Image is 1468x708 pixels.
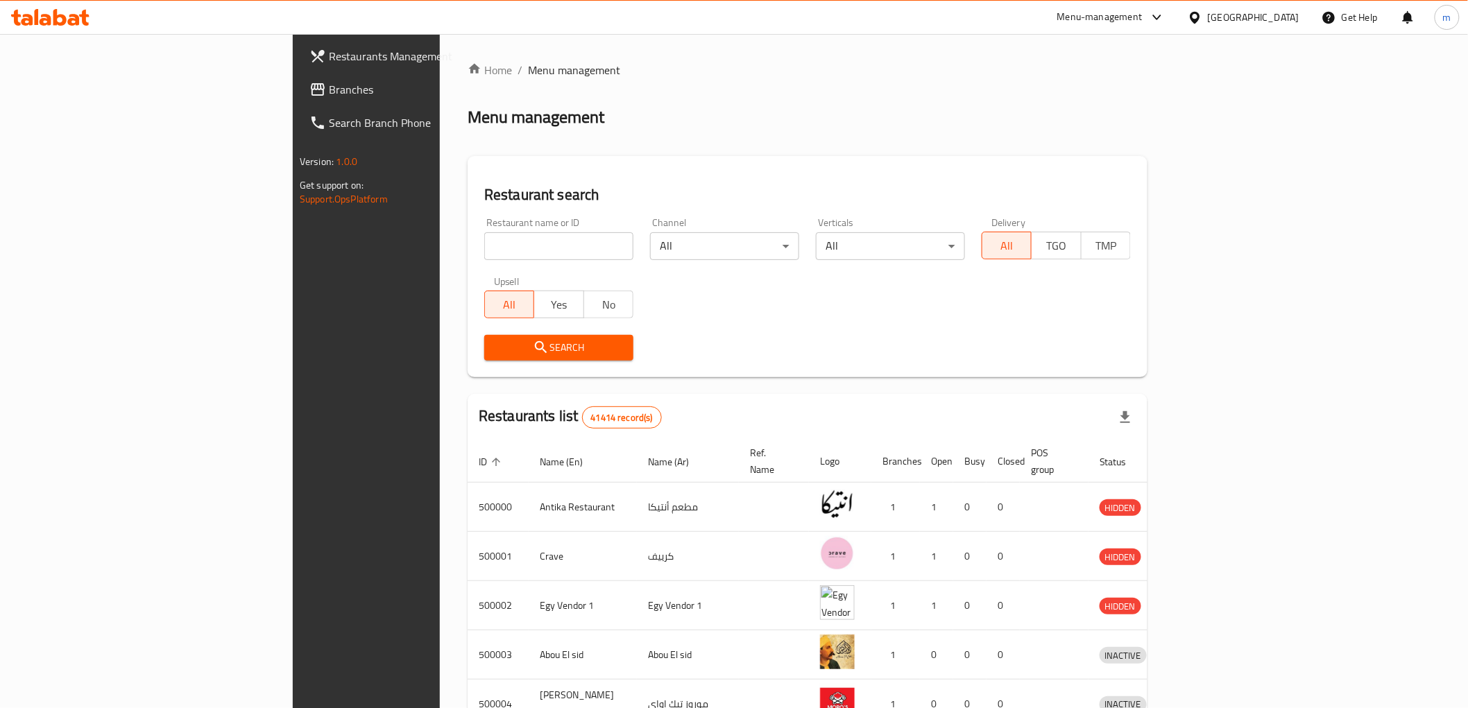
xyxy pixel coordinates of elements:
span: Search Branch Phone [329,114,527,131]
button: TGO [1031,232,1081,259]
span: Get support on: [300,176,364,194]
label: Upsell [494,277,520,286]
td: 0 [953,483,987,532]
td: 0 [920,630,953,680]
a: Restaurants Management [298,40,538,73]
img: Antika Restaurant [820,487,855,521]
span: 1.0.0 [336,153,357,171]
td: 1 [871,630,920,680]
span: m [1443,10,1451,25]
td: Antika Restaurant [529,483,637,532]
span: Yes [540,295,578,315]
td: 0 [987,532,1020,581]
td: 0 [987,483,1020,532]
td: 1 [871,581,920,630]
div: Export file [1109,401,1142,434]
td: 1 [920,581,953,630]
td: Crave [529,532,637,581]
button: TMP [1081,232,1131,259]
img: Crave [820,536,855,571]
input: Search for restaurant name or ID.. [484,232,633,260]
td: مطعم أنتيكا [637,483,739,532]
th: Closed [987,440,1020,483]
td: 0 [953,581,987,630]
td: 0 [987,630,1020,680]
span: HIDDEN [1100,549,1141,565]
td: 1 [871,532,920,581]
span: TMP [1087,236,1125,256]
div: Total records count [582,406,662,429]
span: Search [495,339,622,356]
span: ID [479,454,505,470]
th: Busy [953,440,987,483]
span: Version: [300,153,334,171]
span: Status [1100,454,1145,470]
span: All [988,236,1026,256]
td: 1 [871,483,920,532]
td: Abou El sid [529,630,637,680]
span: No [590,295,628,315]
span: Restaurants Management [329,48,527,64]
a: Support.OpsPlatform [300,190,388,208]
td: Abou El sid [637,630,739,680]
div: HIDDEN [1100,598,1141,614]
td: 0 [953,630,987,680]
span: HIDDEN [1100,500,1141,516]
div: INACTIVE [1100,647,1147,664]
div: All [650,232,799,260]
button: Search [484,335,633,361]
div: Menu-management [1057,9,1143,26]
th: Logo [809,440,871,483]
div: HIDDEN [1100,499,1141,516]
button: All [484,291,534,318]
button: Yes [534,291,583,318]
span: HIDDEN [1100,598,1141,614]
img: Abou El sid [820,634,855,669]
td: Egy Vendor 1 [529,581,637,630]
button: No [583,291,633,318]
span: TGO [1037,236,1075,256]
span: Branches [329,81,527,98]
div: [GEOGRAPHIC_DATA] [1208,10,1299,25]
td: 1 [920,532,953,581]
a: Branches [298,73,538,106]
label: Delivery [991,218,1026,227]
th: Branches [871,440,920,483]
span: Name (Ar) [648,454,707,470]
img: Egy Vendor 1 [820,585,855,620]
td: 0 [953,532,987,581]
button: All [982,232,1032,259]
span: Name (En) [540,454,601,470]
nav: breadcrumb [468,62,1147,78]
td: كرييف [637,532,739,581]
span: POS group [1031,444,1072,478]
th: Open [920,440,953,483]
div: All [816,232,965,260]
span: INACTIVE [1100,648,1147,664]
span: Menu management [528,62,620,78]
td: 0 [987,581,1020,630]
span: 41414 record(s) [583,411,661,424]
span: All [490,295,529,315]
h2: Restaurants list [479,406,662,429]
td: Egy Vendor 1 [637,581,739,630]
a: Search Branch Phone [298,106,538,139]
span: Ref. Name [750,444,792,478]
td: 1 [920,483,953,532]
h2: Restaurant search [484,184,1131,205]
